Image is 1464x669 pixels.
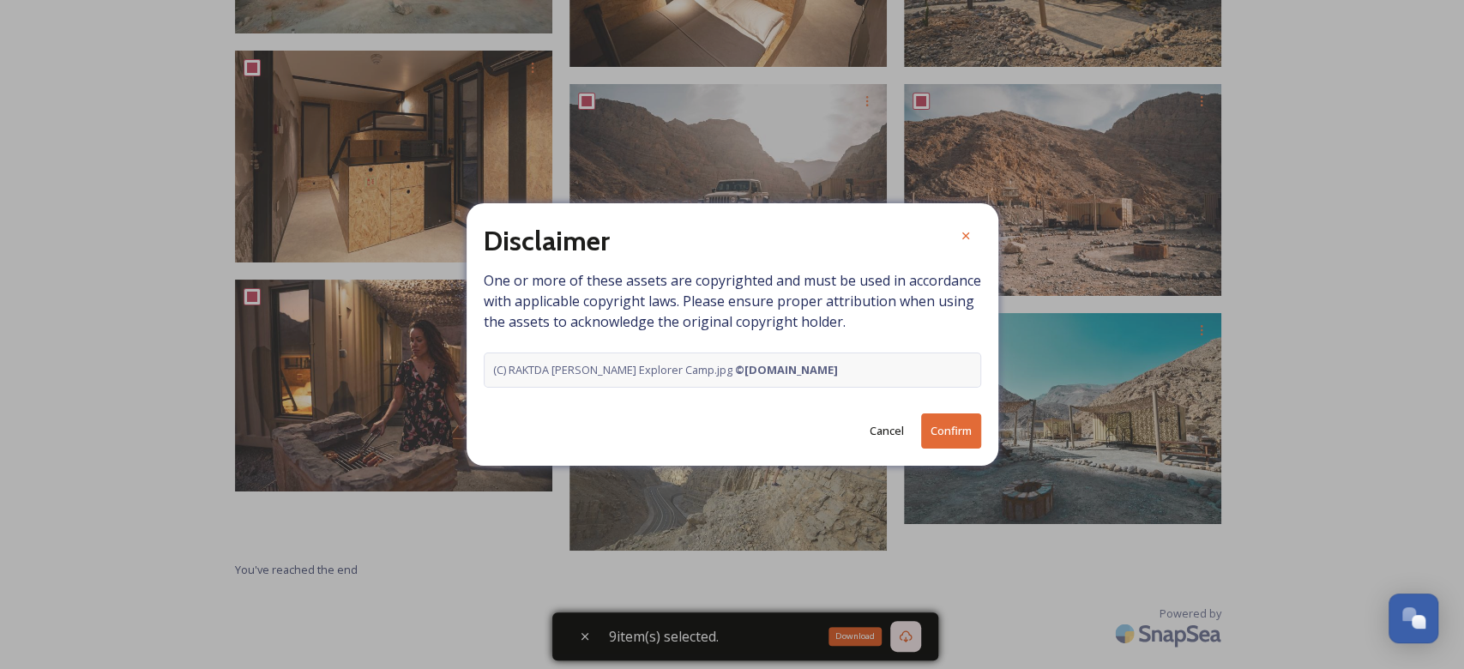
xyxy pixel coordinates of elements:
span: One or more of these assets are copyrighted and must be used in accordance with applicable copyri... [484,270,981,388]
button: Open Chat [1389,594,1438,643]
h2: Disclaimer [484,220,610,262]
strong: © [DOMAIN_NAME] [735,362,838,377]
span: (C) RAKTDA [PERSON_NAME] Explorer Camp.jpg [493,362,838,378]
button: Cancel [861,414,913,448]
button: Confirm [921,413,981,449]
